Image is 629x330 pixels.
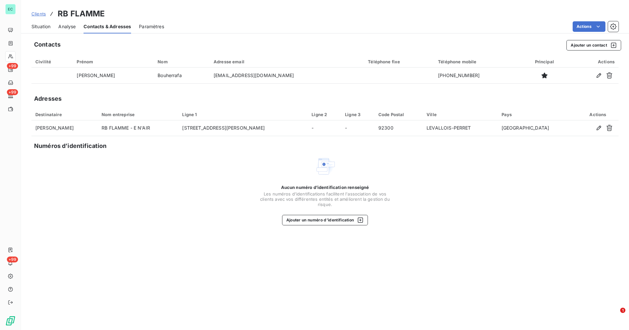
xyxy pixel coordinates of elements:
td: LEVALLOIS-PERRET [423,120,498,136]
span: Les numéros d'identifications facilitent l'association de vos clients avec vos différentes entité... [259,191,391,207]
td: [PHONE_NUMBER] [434,68,521,83]
div: Nom [158,59,206,64]
div: Civilité [35,59,69,64]
div: Nom entreprise [102,112,174,117]
img: Logo LeanPay [5,316,16,326]
span: Analyse [58,23,76,30]
span: Contacts & Adresses [84,23,131,30]
div: EC [5,4,16,14]
div: Actions [572,59,615,64]
h5: Numéros d’identification [34,141,107,151]
button: Ajouter un numéro d’identification [282,215,368,225]
div: Destinataire [35,112,94,117]
td: - [341,120,374,136]
td: Bouherrafa [154,68,210,83]
td: [GEOGRAPHIC_DATA] [498,120,577,136]
div: Pays [502,112,573,117]
div: Ville [427,112,494,117]
td: RB FLAMME - E N'AIR [98,120,178,136]
span: +99 [7,63,18,69]
td: [EMAIL_ADDRESS][DOMAIN_NAME] [210,68,364,83]
div: Actions [581,112,615,117]
td: [PERSON_NAME] [31,120,98,136]
div: Téléphone mobile [438,59,517,64]
span: +99 [7,257,18,262]
div: Principal [525,59,564,64]
button: Ajouter un contact [566,40,621,51]
td: - [308,120,341,136]
div: Prénom [77,59,150,64]
span: Aucun numéro d’identification renseigné [281,185,369,190]
span: Situation [31,23,50,30]
h5: Contacts [34,40,61,49]
span: 1 [620,308,625,313]
a: Clients [31,10,46,17]
span: Clients [31,11,46,16]
h3: RB FLAMME [58,8,105,20]
iframe: Intercom live chat [607,308,622,323]
img: Empty state [314,156,335,177]
div: Ligne 1 [182,112,304,117]
div: Code Postal [378,112,419,117]
div: Adresse email [214,59,360,64]
span: +99 [7,89,18,95]
span: Paramètres [139,23,164,30]
button: Actions [573,21,605,32]
td: [PERSON_NAME] [73,68,154,83]
td: 92300 [374,120,423,136]
td: [STREET_ADDRESS][PERSON_NAME] [178,120,308,136]
div: Ligne 2 [312,112,337,117]
div: Téléphone fixe [368,59,430,64]
div: Ligne 3 [345,112,371,117]
h5: Adresses [34,94,62,103]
